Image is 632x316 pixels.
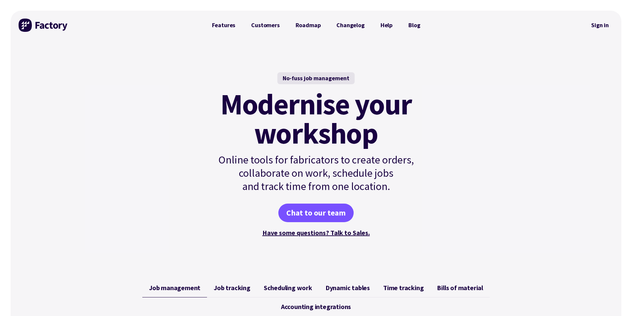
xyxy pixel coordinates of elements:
p: Online tools for fabricators to create orders, collaborate on work, schedule jobs and track time ... [204,153,428,193]
span: Job management [149,284,200,292]
nav: Primary Navigation [204,19,428,32]
span: Job tracking [214,284,250,292]
a: Blog [400,19,428,32]
span: Accounting integrations [281,303,351,311]
a: Sign in [587,18,613,33]
span: Time tracking [383,284,424,292]
a: Customers [243,19,287,32]
a: Chat to our team [278,204,354,222]
mark: Modernise your workshop [220,90,412,148]
span: Scheduling work [264,284,312,292]
nav: Secondary Navigation [587,18,613,33]
a: Changelog [328,19,372,32]
span: Bills of material [437,284,483,292]
div: No-fuss job management [277,72,355,84]
span: Dynamic tables [325,284,370,292]
img: Factory [19,19,68,32]
a: Roadmap [288,19,329,32]
a: Have some questions? Talk to Sales. [262,228,370,237]
a: Features [204,19,244,32]
a: Help [373,19,400,32]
